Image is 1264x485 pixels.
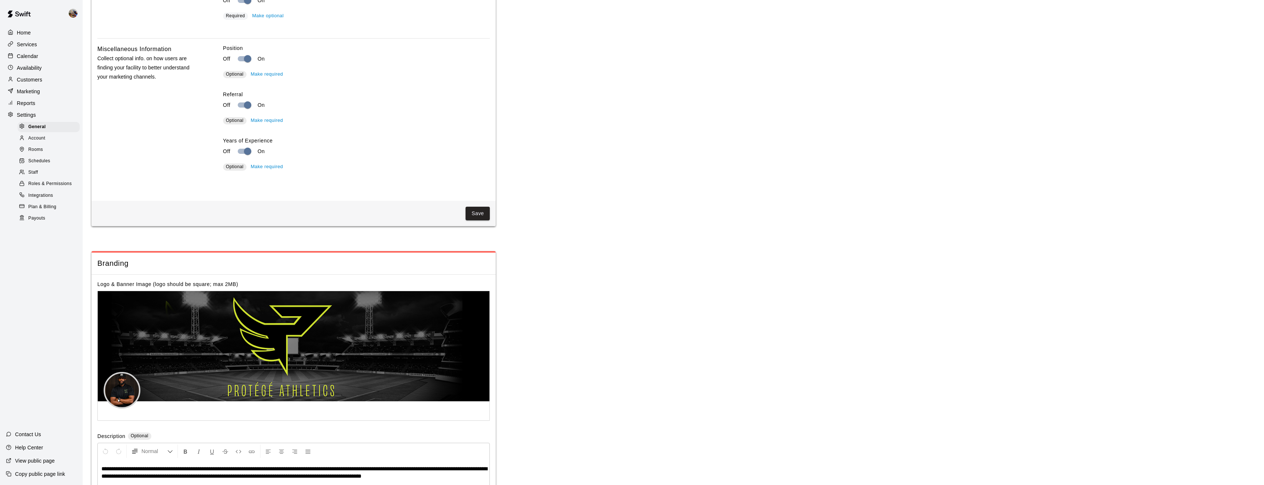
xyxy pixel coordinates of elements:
p: On [258,55,265,63]
span: General [28,123,46,131]
p: Reports [17,99,35,107]
span: Payouts [28,215,45,222]
span: Optional [226,164,244,169]
div: Rooms [18,145,80,155]
div: Blaine Johnson [67,6,83,21]
a: Payouts [18,213,83,224]
p: Availability [17,64,42,72]
button: Justify Align [302,445,314,458]
button: Left Align [262,445,274,458]
button: Format Bold [179,445,192,458]
a: Plan & Billing [18,201,83,213]
button: Right Align [288,445,301,458]
p: On [258,148,265,155]
span: Integrations [28,192,53,199]
button: Make required [249,69,285,80]
div: General [18,122,80,132]
label: Position [223,44,490,52]
span: Optional [226,118,244,123]
p: Marketing [17,88,40,95]
a: Account [18,133,83,144]
a: Marketing [6,86,77,97]
label: Years of Experience [223,137,490,144]
a: Customers [6,74,77,85]
p: Calendar [17,53,38,60]
p: Services [17,41,37,48]
span: Staff [28,169,38,176]
p: Off [223,148,230,155]
a: Integrations [18,190,83,201]
div: Roles & Permissions [18,179,80,189]
a: Availability [6,62,77,73]
p: Off [223,101,230,109]
p: On [258,101,265,109]
p: Help Center [15,444,43,451]
label: Description [97,432,125,441]
label: Logo & Banner Image (logo should be square; max 2MB) [97,281,238,287]
a: Home [6,27,77,38]
p: Contact Us [15,431,41,438]
button: Undo [99,445,112,458]
button: Insert Link [245,445,258,458]
div: Plan & Billing [18,202,80,212]
p: Customers [17,76,42,83]
div: Schedules [18,156,80,166]
span: Roles & Permissions [28,180,72,188]
button: Make optional [250,10,286,22]
a: Calendar [6,51,77,62]
span: Optional [131,433,148,438]
a: General [18,121,83,133]
div: Payouts [18,213,80,224]
span: Branding [97,258,490,268]
button: Make required [249,161,285,173]
a: Services [6,39,77,50]
div: Account [18,133,80,144]
button: Save [466,207,490,220]
p: Home [17,29,31,36]
button: Format Underline [206,445,218,458]
div: Staff [18,167,80,178]
button: Format Italics [193,445,205,458]
a: Rooms [18,144,83,156]
span: Account [28,135,45,142]
a: Staff [18,167,83,178]
span: Normal [141,448,167,455]
button: Redo [112,445,125,458]
img: Blaine Johnson [69,9,78,18]
a: Reports [6,98,77,109]
p: Off [223,55,230,63]
button: Make required [249,115,285,126]
a: Settings [6,109,77,120]
button: Insert Code [232,445,245,458]
p: Copy public page link [15,470,65,478]
button: Formatting Options [128,445,176,458]
span: Rooms [28,146,43,153]
span: Optional [226,72,244,77]
div: Integrations [18,191,80,201]
span: Plan & Billing [28,203,56,211]
span: Required [226,13,245,18]
label: Referral [223,91,490,98]
button: Center Align [275,445,288,458]
a: Schedules [18,156,83,167]
span: Schedules [28,158,50,165]
p: View public page [15,457,55,464]
a: Roles & Permissions [18,178,83,190]
p: Collect optional info. on how users are finding your facility to better understand your marketing... [97,54,200,82]
button: Format Strikethrough [219,445,231,458]
p: Settings [17,111,36,119]
h6: Miscellaneous Information [97,44,172,54]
